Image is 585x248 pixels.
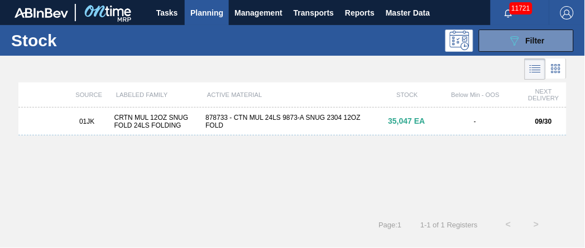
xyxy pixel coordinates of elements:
div: Below Min - OOS [430,91,521,98]
span: 35,047 EA [389,116,425,125]
div: ACTIVE MATERIAL [203,91,385,98]
h1: Stock [11,34,158,47]
div: Card Vision [546,59,567,80]
div: STOCK [385,91,430,98]
div: List Vision [525,59,546,80]
button: < [495,211,522,239]
div: Programming: no user selected [445,30,473,52]
button: Filter [479,30,574,52]
span: Planning [190,6,223,20]
span: 01JK [79,118,94,125]
span: Filter [526,36,545,45]
img: Logout [560,6,574,20]
img: TNhmsLtSVTkK8tSr43FrP2fwEKptu5GPRR3wAAAABJRU5ErkJggg== [15,8,68,18]
div: 878733 - CTN MUL 24LS 9873-A SNUG 2304 12OZ FOLD [201,114,383,129]
span: 11721 [510,2,533,14]
span: Reports [345,6,375,20]
button: Notifications [491,5,526,21]
span: Transports [294,6,334,20]
div: SOURCE [66,91,112,98]
span: Page : 1 [378,221,401,229]
div: CRTN MUL 12OZ SNUG FOLD 24LS FOLDING [110,114,202,129]
strong: 09/30 [535,118,552,125]
div: LABELED FAMILY [112,91,203,98]
span: - [474,118,476,125]
span: Management [234,6,282,20]
span: Master Data [386,6,430,20]
button: > [522,211,550,239]
div: NEXT DELIVERY [521,88,567,101]
span: Tasks [155,6,179,20]
span: 1 - 1 of 1 Registers [419,221,478,229]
